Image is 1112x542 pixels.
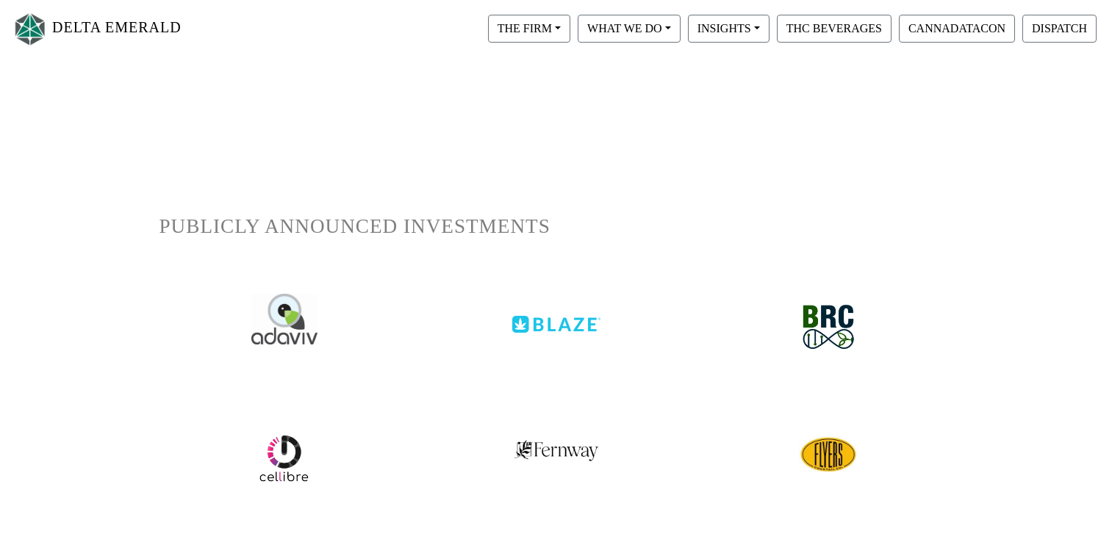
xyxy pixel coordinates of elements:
[895,21,1019,34] a: CANNADATACON
[777,15,892,43] button: THC BEVERAGES
[799,425,858,484] img: cellibre
[251,294,318,344] img: adaviv
[488,15,570,43] button: THE FIRM
[688,15,770,43] button: INSIGHTS
[1019,21,1100,34] a: DISPATCH
[258,433,309,484] img: cellibre
[1022,15,1097,43] button: DISPATCH
[773,21,895,34] a: THC BEVERAGES
[578,15,681,43] button: WHAT WE DO
[12,10,49,48] img: Logo
[514,425,599,462] img: fernway
[159,214,953,239] h1: PUBLICLY ANNOUNCED INVESTMENTS
[12,6,182,52] a: DELTA EMERALD
[792,294,865,361] img: brc
[512,294,600,333] img: blaze
[899,15,1015,43] button: CANNADATACON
